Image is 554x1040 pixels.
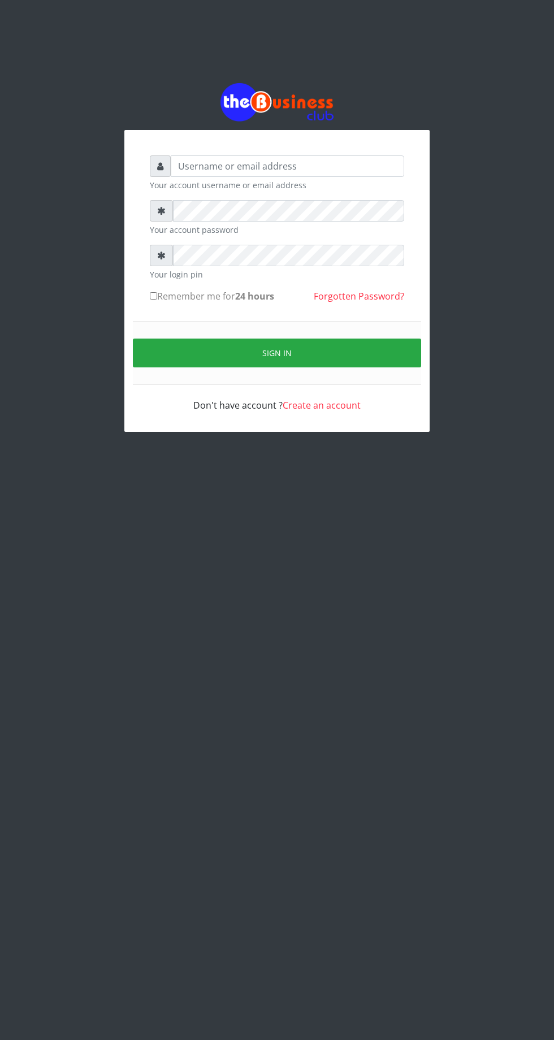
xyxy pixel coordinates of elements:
[235,290,274,302] b: 24 hours
[171,155,404,177] input: Username or email address
[150,292,157,300] input: Remember me for24 hours
[150,289,274,303] label: Remember me for
[150,385,404,412] div: Don't have account ?
[150,179,404,191] small: Your account username or email address
[314,290,404,302] a: Forgotten Password?
[150,268,404,280] small: Your login pin
[133,339,421,367] button: Sign in
[283,399,361,411] a: Create an account
[150,224,404,236] small: Your account password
